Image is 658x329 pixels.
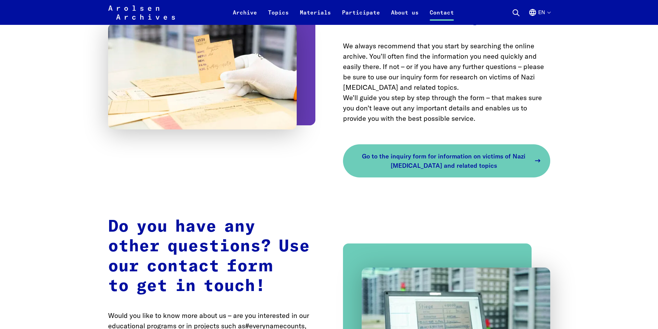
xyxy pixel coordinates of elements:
a: Participate [336,8,385,25]
a: Contact [424,8,459,25]
a: Materials [294,8,336,25]
a: Archive [227,8,263,25]
a: Topics [263,8,294,25]
a: Go to the inquiry form for information on victims of Nazi [MEDICAL_DATA] and related topics [343,144,550,177]
button: English, language selection [528,8,550,25]
span: Go to the inquiry form for information on victims of Nazi [MEDICAL_DATA] and related topics [357,152,531,170]
h2: Do you have any other questions? Use our contact form to get in touch! [108,217,315,297]
a: About us [385,8,424,25]
p: We always recommend that you start by searching the online archive. You’ll often find the informa... [343,41,550,124]
nav: Primary [227,4,459,21]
